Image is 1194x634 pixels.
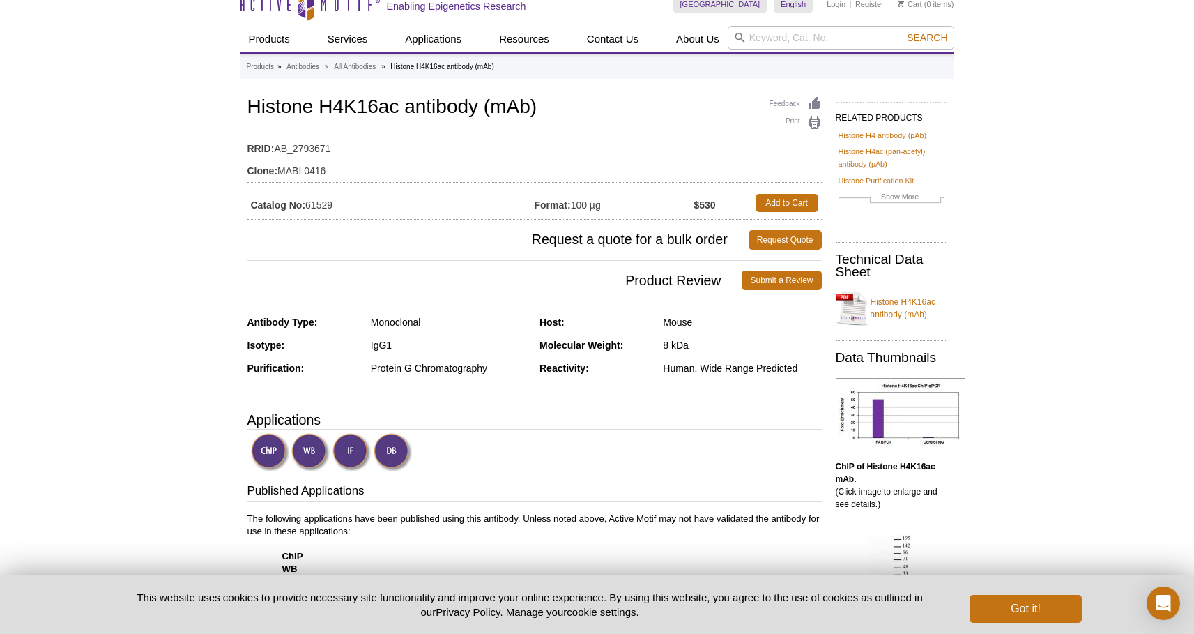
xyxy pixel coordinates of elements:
[728,26,954,50] input: Keyword, Cat. No.
[247,271,742,290] span: Product Review
[694,199,715,211] strong: $530
[247,190,535,216] td: 61529
[742,271,821,290] a: Submit a Review
[770,115,822,130] a: Print
[247,317,318,328] strong: Antibody Type:
[579,26,647,52] a: Contact Us
[663,362,821,375] div: Human, Wide Range Predicted
[319,26,376,52] a: Services
[113,590,947,619] p: This website uses cookies to provide necessary site functionality and improve your online experie...
[836,460,947,511] p: (Click image to enlarge and see details.)
[371,316,529,329] div: Monoclonal
[836,462,935,484] b: ChIP of Histone H4K16ac mAb.
[839,145,944,170] a: Histone H4ac (pan-acetyl) antibody (pAb)
[491,26,558,52] a: Resources
[247,165,278,177] strong: Clone:
[282,551,303,561] strong: ChIP
[282,564,298,574] strong: WB
[397,26,470,52] a: Applications
[334,61,376,73] a: All Antibodies
[247,142,275,155] strong: RRID:
[539,363,589,374] strong: Reactivity:
[247,409,822,430] h3: Applications
[839,129,927,142] a: Histone H4 antibody (pAb)
[970,595,1081,623] button: Got it!
[836,102,947,127] h2: RELATED PRODUCTS
[325,63,329,70] li: »
[539,317,565,328] strong: Host:
[277,63,282,70] li: »
[903,31,951,44] button: Search
[390,63,493,70] li: Histone H4K16ac antibody (mAb)
[836,378,965,455] img: Histone H4K16ac antibody (mAb) tested by ChIP.
[247,96,822,120] h1: Histone H4K16ac antibody (mAb)
[247,134,822,156] td: AB_2793671
[907,32,947,43] span: Search
[539,340,623,351] strong: Molecular Weight:
[247,340,285,351] strong: Isotype:
[332,433,371,471] img: Immunofluorescence Validated
[663,339,821,352] div: 8 kDa
[240,26,298,52] a: Products
[371,362,529,375] div: Protein G Chromatography
[436,606,500,618] a: Privacy Policy
[749,230,822,250] a: Request Quote
[839,174,914,187] a: Histone Purification Kit
[535,199,571,211] strong: Format:
[247,156,822,179] td: MABI 0416
[251,199,306,211] strong: Catalog No:
[756,194,818,212] a: Add to Cart
[836,287,947,329] a: Histone H4K16ac antibody (mAb)
[247,230,749,250] span: Request a quote for a bulk order
[839,190,944,206] a: Show More
[291,433,330,471] img: Western Blot Validated
[836,352,947,364] h2: Data Thumbnails
[247,363,305,374] strong: Purification:
[663,316,821,329] div: Mouse
[247,513,822,626] p: The following applications have been published using this antibody. Unless noted above, Active Mo...
[836,253,947,278] h2: Technical Data Sheet
[247,61,274,73] a: Products
[374,433,412,471] img: Dot Blot Validated
[251,433,289,471] img: ChIP Validated
[567,606,636,618] button: cookie settings
[247,483,822,502] h3: Published Applications
[286,61,319,73] a: Antibodies
[770,96,822,112] a: Feedback
[668,26,728,52] a: About Us
[1147,587,1180,620] div: Open Intercom Messenger
[535,190,694,216] td: 100 µg
[371,339,529,352] div: IgG1
[381,63,385,70] li: »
